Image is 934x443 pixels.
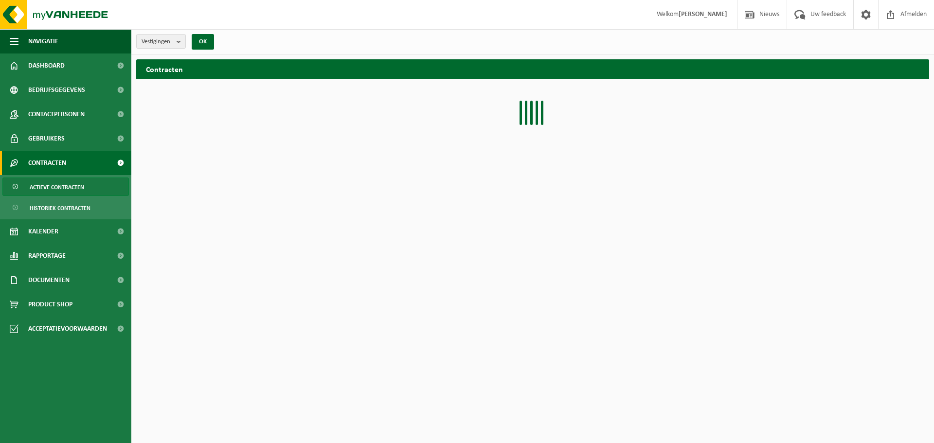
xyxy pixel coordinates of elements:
[28,126,65,151] span: Gebruikers
[30,199,90,217] span: Historiek contracten
[28,268,70,292] span: Documenten
[28,29,58,53] span: Navigatie
[679,11,727,18] strong: [PERSON_NAME]
[2,198,129,217] a: Historiek contracten
[28,53,65,78] span: Dashboard
[28,292,72,317] span: Product Shop
[142,35,173,49] span: Vestigingen
[28,102,85,126] span: Contactpersonen
[30,178,84,196] span: Actieve contracten
[28,219,58,244] span: Kalender
[28,317,107,341] span: Acceptatievoorwaarden
[28,78,85,102] span: Bedrijfsgegevens
[28,244,66,268] span: Rapportage
[136,59,929,78] h2: Contracten
[28,151,66,175] span: Contracten
[192,34,214,50] button: OK
[136,34,186,49] button: Vestigingen
[2,177,129,196] a: Actieve contracten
